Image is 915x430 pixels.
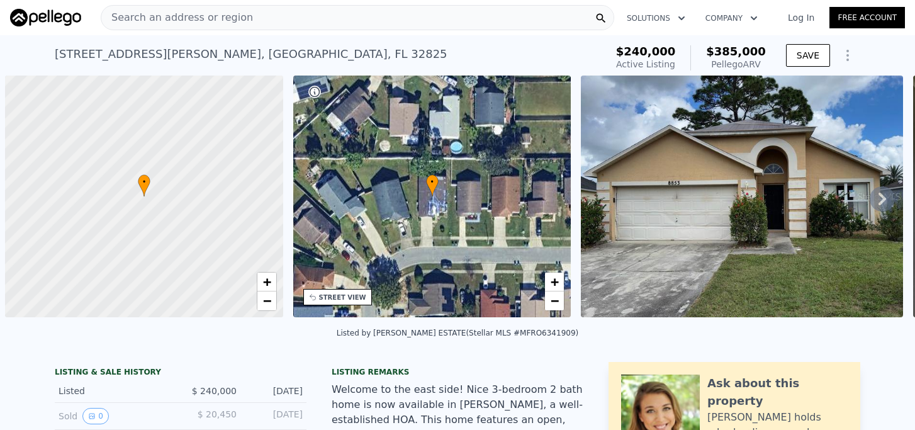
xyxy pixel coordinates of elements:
span: • [426,176,439,188]
div: Listed by [PERSON_NAME] ESTATE (Stellar MLS #MFRO6341909) [337,329,578,337]
a: Zoom out [545,291,564,310]
span: + [262,274,271,290]
div: [STREET_ADDRESS][PERSON_NAME] , [GEOGRAPHIC_DATA] , FL 32825 [55,45,447,63]
img: Sale: 169775766 Parcel: 47415859 [581,76,903,317]
span: $240,000 [616,45,676,58]
div: Sold [59,408,171,424]
div: Listing remarks [332,367,583,377]
button: View historical data [82,408,109,424]
div: LISTING & SALE HISTORY [55,367,306,380]
div: STREET VIEW [319,293,366,302]
span: • [138,176,150,188]
div: Ask about this property [707,375,848,410]
div: Listed [59,385,171,397]
a: Zoom in [257,273,276,291]
a: Zoom in [545,273,564,291]
div: Pellego ARV [706,58,766,71]
a: Zoom out [257,291,276,310]
span: − [262,293,271,308]
span: + [551,274,559,290]
button: Solutions [617,7,695,30]
button: SAVE [786,44,830,67]
span: Search an address or region [101,10,253,25]
div: [DATE] [247,385,303,397]
img: Pellego [10,9,81,26]
span: $ 20,450 [198,409,237,419]
span: $ 240,000 [192,386,237,396]
button: Company [695,7,768,30]
button: Show Options [835,43,860,68]
span: Active Listing [616,59,675,69]
span: $385,000 [706,45,766,58]
span: − [551,293,559,308]
a: Log In [773,11,829,24]
div: [DATE] [247,408,303,424]
a: Free Account [829,7,905,28]
div: • [138,174,150,196]
div: • [426,174,439,196]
